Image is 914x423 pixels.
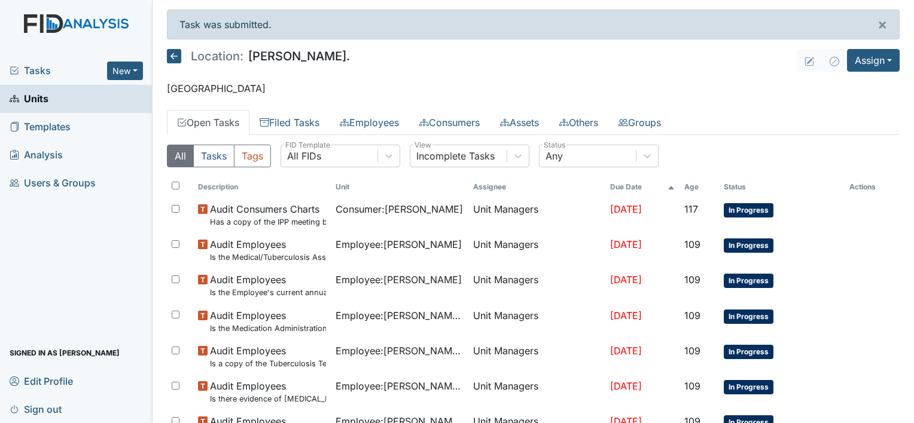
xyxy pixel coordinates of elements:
[210,216,326,228] small: Has a copy of the IPP meeting been sent to the Parent/Guardian [DATE] of the meeting?
[172,182,179,189] input: Toggle All Rows Selected
[847,49,900,72] button: Assign
[10,146,63,164] span: Analysis
[724,203,773,217] span: In Progress
[416,149,495,163] div: Incomplete Tasks
[193,177,331,197] th: Toggle SortBy
[167,145,271,167] div: Type filter
[490,110,549,135] a: Assets
[724,309,773,324] span: In Progress
[866,10,899,39] button: ×
[468,177,606,197] th: Assignee
[10,344,120,362] span: Signed in as [PERSON_NAME]
[878,16,887,33] span: ×
[167,110,249,135] a: Open Tasks
[684,380,700,392] span: 109
[724,345,773,359] span: In Progress
[468,268,606,303] td: Unit Managers
[684,345,700,357] span: 109
[336,202,463,216] span: Consumer : [PERSON_NAME]
[10,174,96,192] span: Users & Groups
[336,379,464,393] span: Employee : [PERSON_NAME] [PERSON_NAME]
[336,237,462,252] span: Employee : [PERSON_NAME]
[10,372,73,390] span: Edit Profile
[10,90,48,108] span: Units
[210,237,326,263] span: Audit Employees Is the Medical/Tuberculosis Assessment updated annually?
[610,345,642,357] span: [DATE]
[724,380,773,394] span: In Progress
[336,308,464,323] span: Employee : [PERSON_NAME] [PERSON_NAME]
[719,177,845,197] th: Toggle SortBy
[210,358,326,369] small: Is a copy of the Tuberculosis Test in the file?
[234,145,271,167] button: Tags
[610,203,642,215] span: [DATE]
[610,309,642,321] span: [DATE]
[605,177,680,197] th: Toggle SortBy
[331,177,468,197] th: Toggle SortBy
[468,304,606,339] td: Unit Managers
[468,339,606,374] td: Unit Managers
[210,323,326,334] small: Is the Medication Administration certificate found in the file?
[468,232,606,268] td: Unit Managers
[724,238,773,253] span: In Progress
[610,274,642,286] span: [DATE]
[608,110,671,135] a: Groups
[330,110,409,135] a: Employees
[546,149,563,163] div: Any
[610,238,642,250] span: [DATE]
[210,344,326,369] span: Audit Employees Is a copy of the Tuberculosis Test in the file?
[193,145,234,167] button: Tasks
[845,177,900,197] th: Actions
[10,400,62,418] span: Sign out
[210,308,326,334] span: Audit Employees Is the Medication Administration certificate found in the file?
[336,344,464,358] span: Employee : [PERSON_NAME] [PERSON_NAME]
[684,203,698,215] span: 117
[107,62,143,80] button: New
[684,309,700,321] span: 109
[210,379,326,404] span: Audit Employees Is there evidence of drug test (probationary within 90 days and post accident)?
[210,393,326,404] small: Is there evidence of [MEDICAL_DATA] (probationary [DATE] and post accident)?
[210,287,326,298] small: Is the Employee's current annual Performance Evaluation on file?
[468,197,606,232] td: Unit Managers
[167,49,350,63] h5: [PERSON_NAME].
[249,110,330,135] a: Filed Tasks
[409,110,490,135] a: Consumers
[167,81,900,96] p: [GEOGRAPHIC_DATA]
[336,272,462,287] span: Employee : [PERSON_NAME]
[210,272,326,298] span: Audit Employees Is the Employee's current annual Performance Evaluation on file?
[287,149,321,163] div: All FIDs
[191,50,243,62] span: Location:
[684,238,700,250] span: 109
[684,274,700,286] span: 109
[724,274,773,288] span: In Progress
[549,110,608,135] a: Others
[210,252,326,263] small: Is the Medical/Tuberculosis Assessment updated annually?
[167,10,900,39] div: Task was submitted.
[10,63,107,78] a: Tasks
[167,145,194,167] button: All
[10,118,71,136] span: Templates
[610,380,642,392] span: [DATE]
[680,177,719,197] th: Toggle SortBy
[468,374,606,409] td: Unit Managers
[210,202,326,228] span: Audit Consumers Charts Has a copy of the IPP meeting been sent to the Parent/Guardian within 30 d...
